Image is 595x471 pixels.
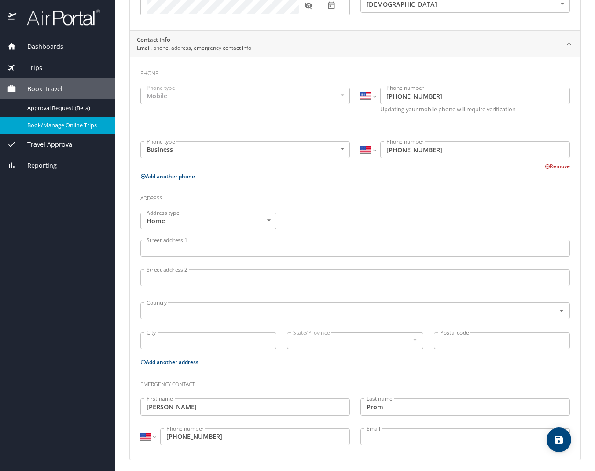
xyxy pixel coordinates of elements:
span: Book Travel [16,84,62,94]
button: Open [556,305,567,316]
span: Reporting [16,161,57,170]
div: Contact InfoEmail, phone, address, emergency contact info [130,31,580,57]
div: Home [140,213,276,229]
div: Business [140,141,350,158]
h3: Phone [140,64,570,79]
span: Dashboards [16,42,63,52]
button: Add another phone [140,173,195,180]
span: Book/Manage Online Trips [27,121,105,129]
button: Remove [545,162,570,170]
button: save [547,427,571,452]
span: Travel Approval [16,140,74,149]
p: Updating your mobile phone will require verification [380,107,570,112]
span: Trips [16,63,42,73]
p: Email, phone, address, emergency contact info [137,44,251,52]
h3: Address [140,189,570,204]
h3: Emergency contact [140,375,570,390]
h2: Contact Info [137,36,251,44]
div: Contact InfoEmail, phone, address, emergency contact info [130,57,580,460]
button: Add another address [140,358,198,366]
span: Approval Request (Beta) [27,104,105,112]
img: icon-airportal.png [8,9,17,26]
img: airportal-logo.png [17,9,100,26]
div: Mobile [140,88,350,104]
